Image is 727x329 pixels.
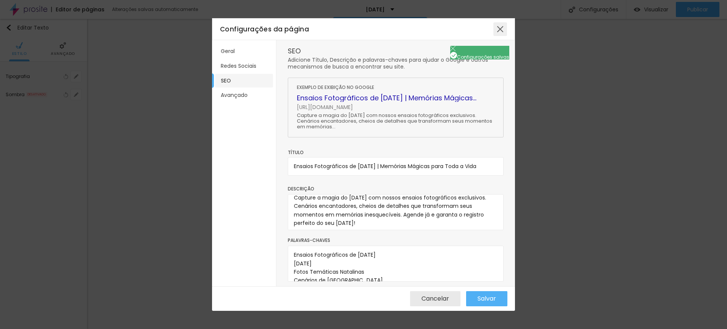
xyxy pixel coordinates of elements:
span: Configurações salvas [450,54,509,60]
span: Título [288,149,304,156]
li: Redes Sociais [215,59,273,73]
p: Capture a magia do [DATE] com nossos ensaios fotográficos exclusivos. Cenários encantadores, chei... [297,112,495,129]
span: Palavras-chaves [288,237,330,243]
button: Cancelar [410,291,460,306]
li: SEO [215,74,273,88]
span: Salvar [477,295,496,302]
span: Exemplo de exibição no Google [297,84,374,90]
img: Icone [450,46,456,51]
h1: Ensaios Fotográficos de [DATE] | Memórias Mágicas... [297,94,495,102]
li: Avançado [215,88,273,102]
div: Adicione Título, Descrição e palavras-chaves para ajudar o Google e outros mecanismos de busca a ... [288,56,504,70]
div: SEO [288,48,504,55]
li: Geral [215,44,273,58]
span: [URL][DOMAIN_NAME] [297,104,495,111]
textarea: Capture a magia do [DATE] com nossos ensaios fotográficos exclusivos. Cenários encantadores, chei... [288,194,504,230]
span: Cancelar [421,295,449,302]
button: Salvar [466,291,507,306]
img: Icone [450,52,457,59]
span: Descrição [288,186,314,192]
span: Configurações da página [220,25,309,34]
textarea: Ensaios Fotográficos de [DATE] [DATE] Fotos Temáticas Natalinas Cenários de [GEOGRAPHIC_DATA] Est... [288,246,504,282]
